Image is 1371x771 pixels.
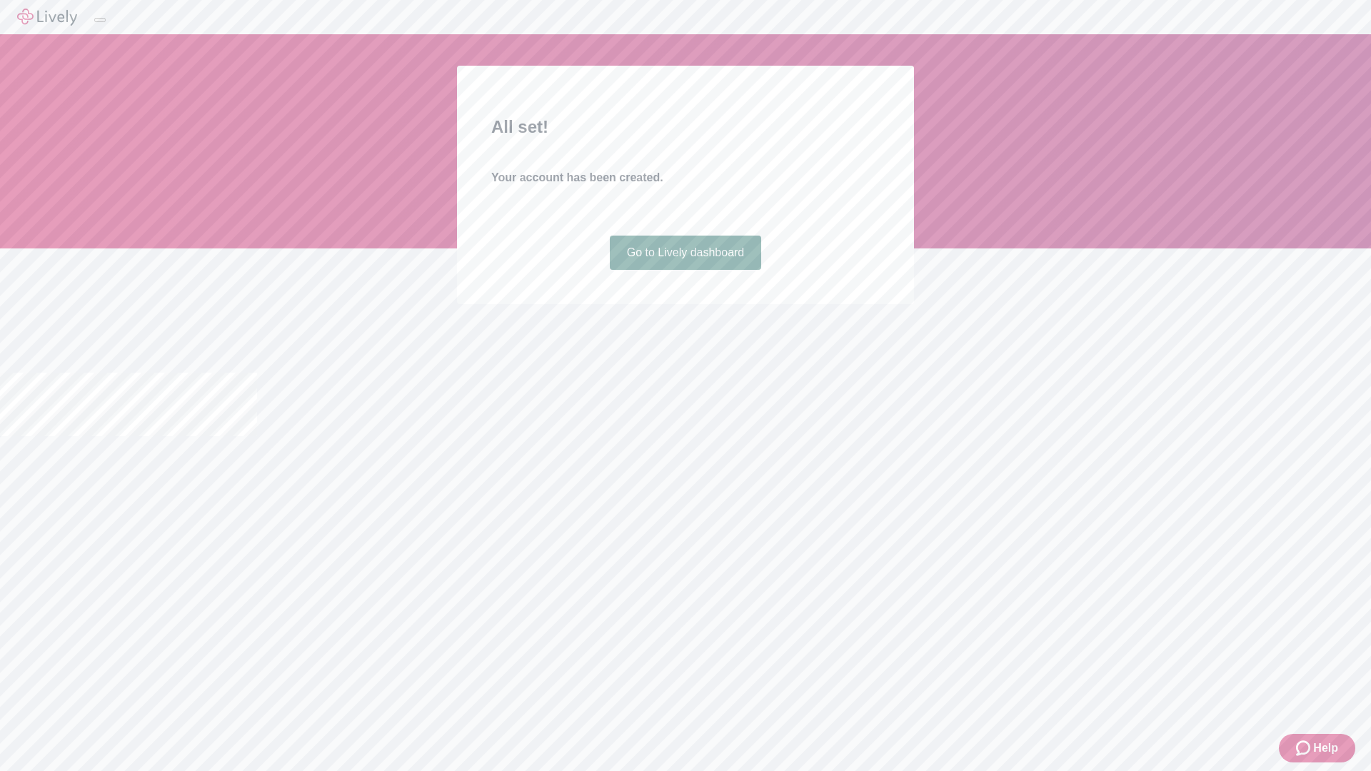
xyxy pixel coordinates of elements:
[491,114,880,140] h2: All set!
[610,236,762,270] a: Go to Lively dashboard
[17,9,77,26] img: Lively
[1279,734,1355,762] button: Zendesk support iconHelp
[94,18,106,22] button: Log out
[491,169,880,186] h4: Your account has been created.
[1313,740,1338,757] span: Help
[1296,740,1313,757] svg: Zendesk support icon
